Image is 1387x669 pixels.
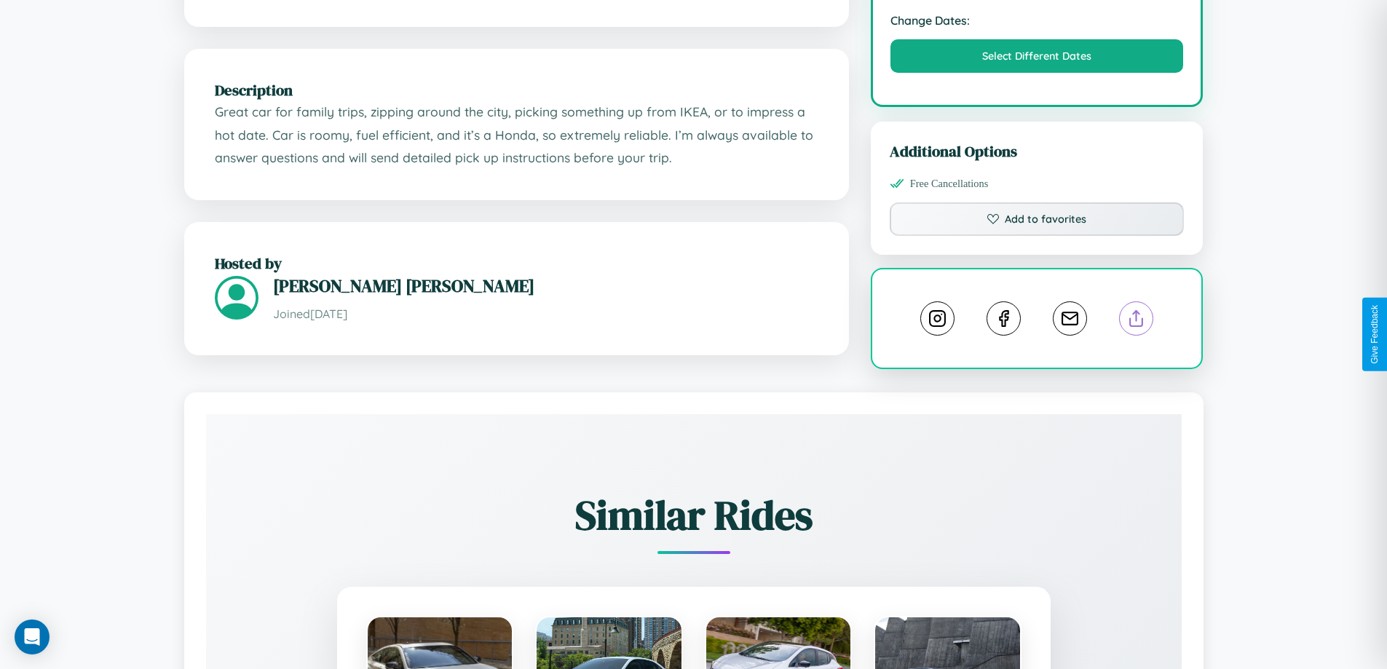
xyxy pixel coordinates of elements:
button: Select Different Dates [890,39,1184,73]
h3: [PERSON_NAME] [PERSON_NAME] [273,274,818,298]
h2: Hosted by [215,253,818,274]
h2: Description [215,79,818,100]
div: Give Feedback [1370,305,1380,364]
strong: Change Dates: [890,13,1184,28]
h3: Additional Options [890,140,1185,162]
h2: Similar Rides [257,487,1131,543]
p: Great car for family trips, zipping around the city, picking something up from IKEA, or to impres... [215,100,818,170]
span: Free Cancellations [910,178,989,190]
p: Joined [DATE] [273,304,818,325]
div: Open Intercom Messenger [15,619,50,654]
button: Add to favorites [890,202,1185,236]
